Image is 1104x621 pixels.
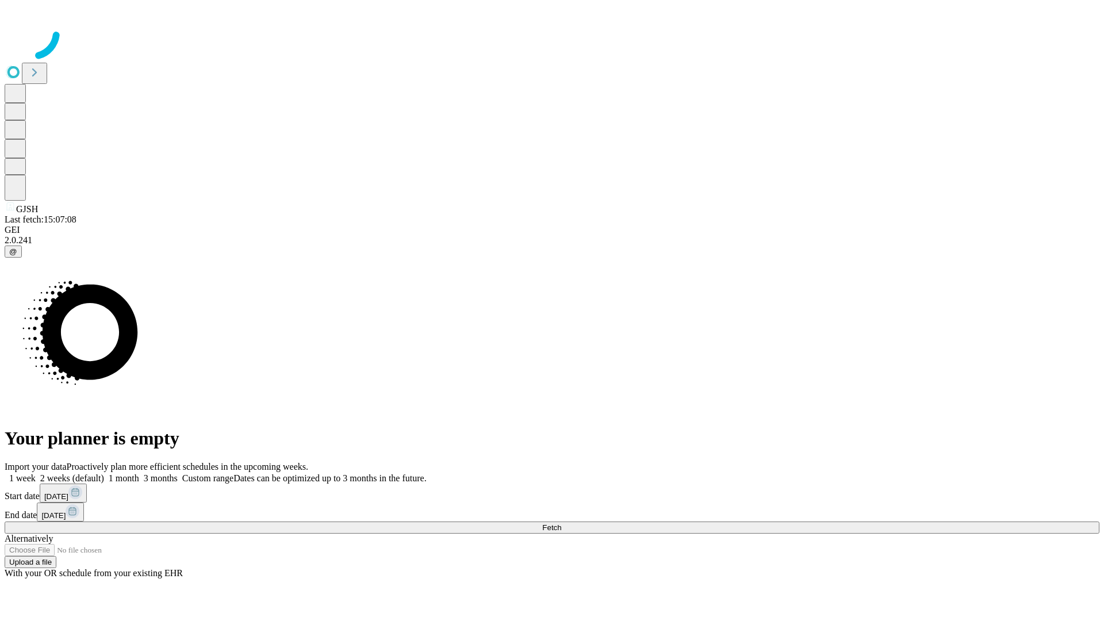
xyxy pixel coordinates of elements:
[5,503,1099,522] div: End date
[5,556,56,568] button: Upload a file
[233,473,426,483] span: Dates can be optimized up to 3 months in the future.
[40,473,104,483] span: 2 weeks (default)
[5,534,53,543] span: Alternatively
[5,225,1099,235] div: GEI
[41,511,66,520] span: [DATE]
[9,473,36,483] span: 1 week
[144,473,178,483] span: 3 months
[5,484,1099,503] div: Start date
[109,473,139,483] span: 1 month
[37,503,84,522] button: [DATE]
[5,462,67,471] span: Import your data
[5,235,1099,246] div: 2.0.241
[5,246,22,258] button: @
[44,492,68,501] span: [DATE]
[5,214,76,224] span: Last fetch: 15:07:08
[9,247,17,256] span: @
[5,568,183,578] span: With your OR schedule from your existing EHR
[5,522,1099,534] button: Fetch
[67,462,308,471] span: Proactively plan more efficient schedules in the upcoming weeks.
[5,428,1099,449] h1: Your planner is empty
[182,473,233,483] span: Custom range
[542,523,561,532] span: Fetch
[16,204,38,214] span: GJSH
[40,484,87,503] button: [DATE]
